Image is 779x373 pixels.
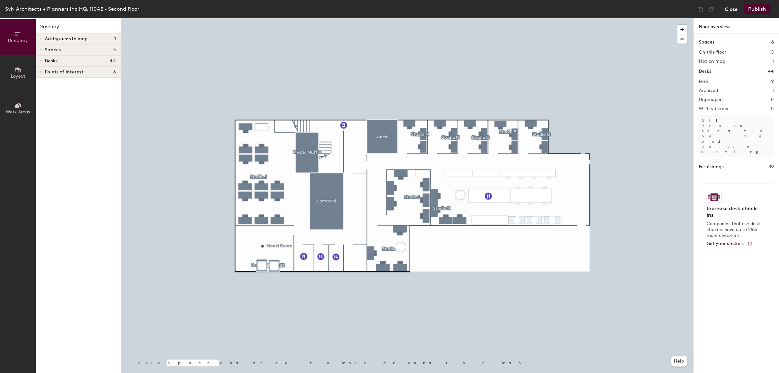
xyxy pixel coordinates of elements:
[114,36,116,42] span: 1
[699,163,723,171] h1: Furnishings
[699,68,711,75] h1: Desks
[698,6,704,12] img: Undo
[707,241,752,247] a: Get your stickers
[768,68,774,75] h1: 44
[771,79,774,84] h2: 9
[699,115,774,157] p: All desks need to be in a pod before saving
[699,59,725,64] h2: Not on map
[36,23,121,33] h1: Directory
[110,58,116,64] span: 44
[771,39,774,46] h1: 6
[769,163,774,171] h1: 39
[699,39,714,46] h1: Spaces
[45,47,61,53] span: Spaces
[45,58,57,64] span: Desks
[694,18,779,33] h1: Floor overview
[8,38,28,43] span: Directory
[5,5,139,13] div: SvN Architects + Planners Inc HQ, 110AE - Second Floor
[6,109,30,115] span: Work Areas
[771,97,774,102] h2: 0
[45,70,83,75] span: Points of interest
[699,97,723,102] h2: Ungrouped
[113,47,116,53] span: 5
[725,4,738,14] button: Close
[699,88,718,93] h2: Archived
[771,50,774,55] h2: 5
[45,36,88,42] span: Add spaces to map
[772,88,774,93] h2: 1
[744,4,770,14] button: Publish
[771,106,774,111] h2: 0
[699,50,726,55] h2: On this floor
[707,221,762,238] p: Companies that use desk stickers have up to 25% more check-ins.
[113,70,116,75] span: 6
[671,356,687,367] button: Help
[707,192,722,203] img: Sticker logo
[708,6,714,12] img: Redo
[699,106,728,111] h2: With stickers
[707,241,745,246] span: Get your stickers
[772,59,774,64] h2: 1
[707,205,762,218] h4: Increase desk check-ins
[11,73,25,79] span: Layout
[699,79,709,84] h2: Pods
